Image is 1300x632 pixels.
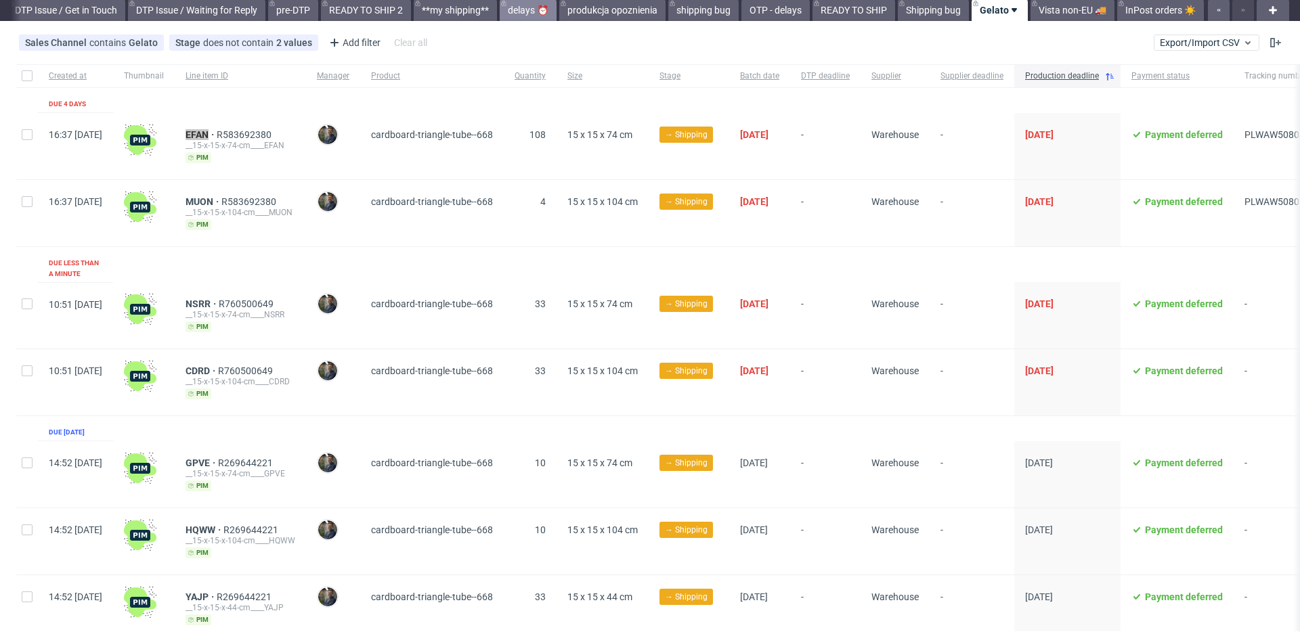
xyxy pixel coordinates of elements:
[567,196,638,207] span: 15 x 15 x 104 cm
[1145,196,1223,207] span: Payment deferred
[940,129,1003,163] span: -
[1025,457,1053,468] span: [DATE]
[567,365,638,376] span: 15 x 15 x 104 cm
[391,33,430,52] div: Clear all
[186,614,211,625] span: pim
[49,524,102,535] span: 14:52 [DATE]
[318,361,337,380] img: Maciej Sobola
[186,591,217,602] a: YAJP
[1145,298,1223,309] span: Payment deferred
[740,591,768,602] span: [DATE]
[665,591,708,603] span: → Shipping
[49,299,102,310] span: 10:51 [DATE]
[218,457,276,468] span: R269644221
[218,365,276,376] a: R760500649
[186,321,211,332] span: pim
[665,298,708,310] span: → Shipping
[801,365,850,399] span: -
[124,70,164,82] span: Thumbnail
[665,457,708,469] span: → Shipping
[186,207,295,218] div: __15-x-15-x-104-cm____MUON
[276,37,312,48] div: 2 values
[186,298,219,309] a: NSRR
[801,196,850,230] span: -
[124,519,156,551] img: wHgJFi1I6lmhQAAAABJRU5ErkJggg==
[318,520,337,539] img: Maciej Sobola
[371,365,493,376] span: cardboard-triangle-tube--668
[940,298,1003,332] span: -
[129,37,158,48] div: Gelato
[186,524,223,535] a: HQWW
[940,457,1003,491] span: -
[186,602,295,613] div: __15-x-15-x-44-cm____YAJP
[371,70,493,82] span: Product
[175,37,203,48] span: Stage
[1025,196,1054,207] span: [DATE]
[740,298,768,309] span: [DATE]
[124,360,156,392] img: wHgJFi1I6lmhQAAAABJRU5ErkJggg==
[801,70,850,82] span: DTP deadline
[49,196,102,207] span: 16:37 [DATE]
[1025,70,1099,82] span: Production deadline
[186,219,211,230] span: pim
[940,524,1003,558] span: -
[871,298,919,309] span: Warehouse
[871,129,919,140] span: Warehouse
[665,524,708,536] span: → Shipping
[371,196,493,207] span: cardboard-triangle-tube--668
[535,591,546,602] span: 33
[124,452,156,484] img: wHgJFi1I6lmhQAAAABJRU5ErkJggg==
[318,125,337,144] img: Maciej Sobola
[49,70,102,82] span: Created at
[217,129,274,140] a: R583692380
[124,293,156,325] img: wHgJFi1I6lmhQAAAABJRU5ErkJggg==
[371,298,493,309] span: cardboard-triangle-tube--668
[223,524,281,535] span: R269644221
[89,37,129,48] span: contains
[535,524,546,535] span: 10
[1025,129,1054,140] span: [DATE]
[801,591,850,625] span: -
[871,70,919,82] span: Supplier
[1145,129,1223,140] span: Payment deferred
[186,309,295,320] div: __15-x-15-x-74-cm____NSRR
[1154,35,1259,51] button: Export/Import CSV
[186,376,295,387] div: __15-x-15-x-104-cm____CDRD
[124,191,156,223] img: wHgJFi1I6lmhQAAAABJRU5ErkJggg==
[49,129,102,140] span: 16:37 [DATE]
[1145,457,1223,468] span: Payment deferred
[1160,37,1253,48] span: Export/Import CSV
[186,129,217,140] a: EFAN
[1025,298,1054,309] span: [DATE]
[186,457,218,468] a: GPVE
[567,129,632,140] span: 15 x 15 x 74 cm
[535,365,546,376] span: 33
[371,129,493,140] span: cardboard-triangle-tube--668
[535,298,546,309] span: 33
[186,152,211,163] span: pim
[186,547,211,558] span: pim
[1025,365,1054,376] span: [DATE]
[567,70,638,82] span: Size
[186,196,221,207] a: MUON
[1025,591,1053,602] span: [DATE]
[318,453,337,472] img: Maciej Sobola
[801,129,850,163] span: -
[317,70,349,82] span: Manager
[186,365,218,376] a: CDRD
[540,196,546,207] span: 4
[186,468,295,479] div: __15-x-15-x-74-cm____GPVE
[515,70,546,82] span: Quantity
[186,140,295,151] div: __15-x-15-x-74-cm____EFAN
[940,196,1003,230] span: -
[940,365,1003,399] span: -
[740,129,768,140] span: [DATE]
[324,32,383,53] div: Add filter
[219,298,276,309] a: R760500649
[221,196,279,207] a: R583692380
[49,591,102,602] span: 14:52 [DATE]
